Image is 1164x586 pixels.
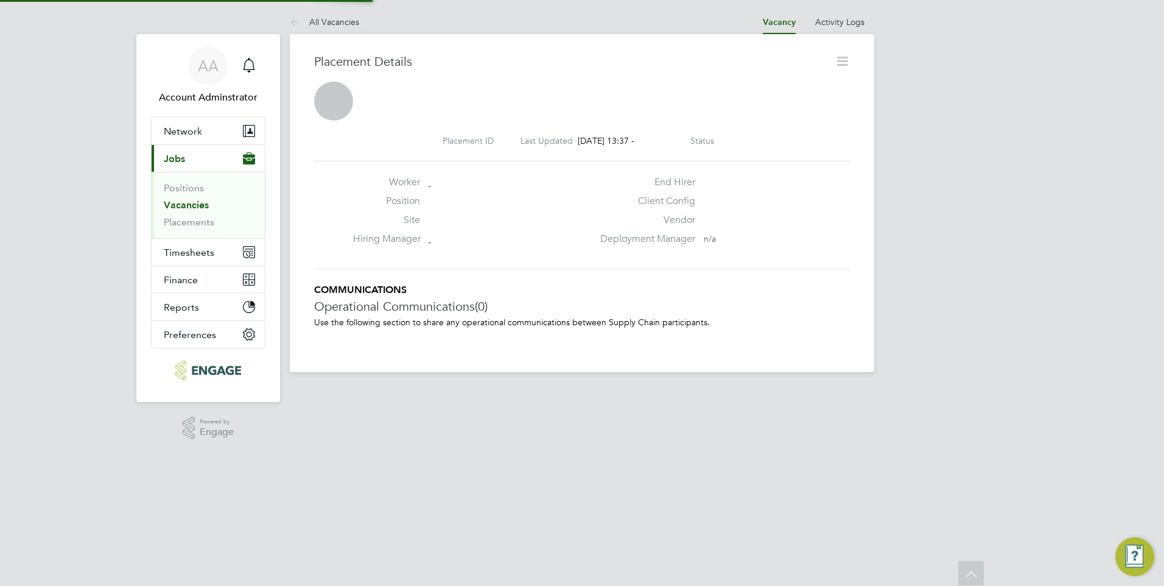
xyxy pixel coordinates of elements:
a: All Vacancies [290,16,359,27]
button: Reports [152,294,265,320]
button: Engage Resource Center [1115,537,1154,576]
h3: Operational Communications [314,298,850,314]
h5: COMMUNICATIONS [314,284,850,297]
label: End Hirer [593,176,695,189]
a: Placements [164,216,214,228]
span: n/a [704,233,716,244]
label: Status [690,135,714,146]
button: Preferences [152,321,265,348]
span: AA [198,58,219,74]
span: (0) [475,298,488,314]
button: Timesheets [152,239,265,266]
div: Jobs [152,172,265,238]
label: Placement ID [443,135,494,146]
span: Jobs [164,153,185,164]
a: Vacancies [164,199,209,211]
a: Positions [164,182,204,194]
span: [DATE] 13:37 - [578,135,634,146]
span: Finance [164,274,198,286]
label: Worker [353,176,420,189]
label: Client Config [593,195,695,208]
a: Vacancy [763,17,796,27]
a: Activity Logs [815,16,864,27]
label: Vendor [593,214,695,227]
span: Engage [200,427,234,437]
a: Powered byEngage [183,417,234,440]
label: Site [353,214,420,227]
button: Finance [152,266,265,293]
h3: Placement Details [314,54,826,69]
span: Preferences [164,329,216,341]
a: Go to home page [151,361,265,380]
label: Position [353,195,420,208]
label: Deployment Manager [593,233,695,245]
a: AAAccount Adminstrator [151,46,265,105]
button: Network [152,118,265,144]
span: Powered by [200,417,234,427]
label: Hiring Manager [353,233,420,245]
span: Network [164,125,202,137]
span: Timesheets [164,247,214,258]
nav: Main navigation [136,34,280,402]
p: Use the following section to share any operational communications between Supply Chain participants. [314,317,850,328]
img: protocol-logo-retina.png [175,361,240,380]
span: Account Adminstrator [151,90,265,105]
button: Jobs [152,145,265,172]
span: Reports [164,302,199,313]
label: Last Updated [521,135,573,146]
